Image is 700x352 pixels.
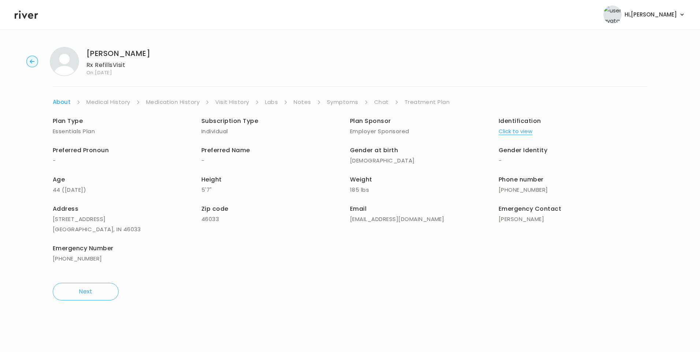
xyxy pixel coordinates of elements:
p: [EMAIL_ADDRESS][DOMAIN_NAME] [350,214,499,224]
span: Address [53,205,78,213]
span: On: [DATE] [86,70,150,75]
img: HAZEL CING [50,47,79,76]
p: Individual [201,126,350,136]
span: Height [201,175,222,184]
span: Hi, [PERSON_NAME] [625,10,677,20]
a: Labs [265,97,278,107]
a: Treatment Plan [405,97,450,107]
a: Notes [294,97,311,107]
span: Gender Identity [499,146,547,154]
img: user avatar [603,5,622,24]
p: 185 lbs [350,185,499,195]
span: Preferred Pronoun [53,146,109,154]
span: Plan Sponsor [350,117,391,125]
a: About [53,97,71,107]
span: ( [DATE] ) [62,186,86,194]
p: Essentials Plan [53,126,201,136]
p: [PHONE_NUMBER] [499,185,647,195]
p: [PHONE_NUMBER] [53,254,201,264]
p: - [499,156,647,166]
span: Weight [350,175,372,184]
span: Preferred Name [201,146,250,154]
p: - [201,156,350,166]
a: Chat [374,97,389,107]
h1: [PERSON_NAME] [86,48,150,59]
span: Emergency Contact [499,205,561,213]
p: [PERSON_NAME] [499,214,647,224]
button: Next [53,283,119,300]
span: Age [53,175,65,184]
a: Visit History [215,97,249,107]
span: Subscription Type [201,117,258,125]
p: [STREET_ADDRESS] [53,214,201,224]
p: - [53,156,201,166]
span: Email [350,205,366,213]
p: 46033 [201,214,350,224]
span: Plan Type [53,117,83,125]
a: Medication History [146,97,200,107]
span: Phone number [499,175,544,184]
span: Identification [499,117,541,125]
a: Medical History [86,97,130,107]
p: [GEOGRAPHIC_DATA], IN 46033 [53,224,201,235]
p: Employer Sponsored [350,126,499,136]
p: [DEMOGRAPHIC_DATA] [350,156,499,166]
button: Click to view [499,126,532,136]
a: Symptoms [327,97,358,107]
p: 5'7" [201,185,350,195]
p: 44 [53,185,201,195]
p: Rx Refills Visit [86,60,150,70]
span: Emergency Number [53,244,113,252]
span: Gender at birth [350,146,398,154]
button: user avatarHi,[PERSON_NAME] [603,5,685,24]
span: Zip code [201,205,228,213]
